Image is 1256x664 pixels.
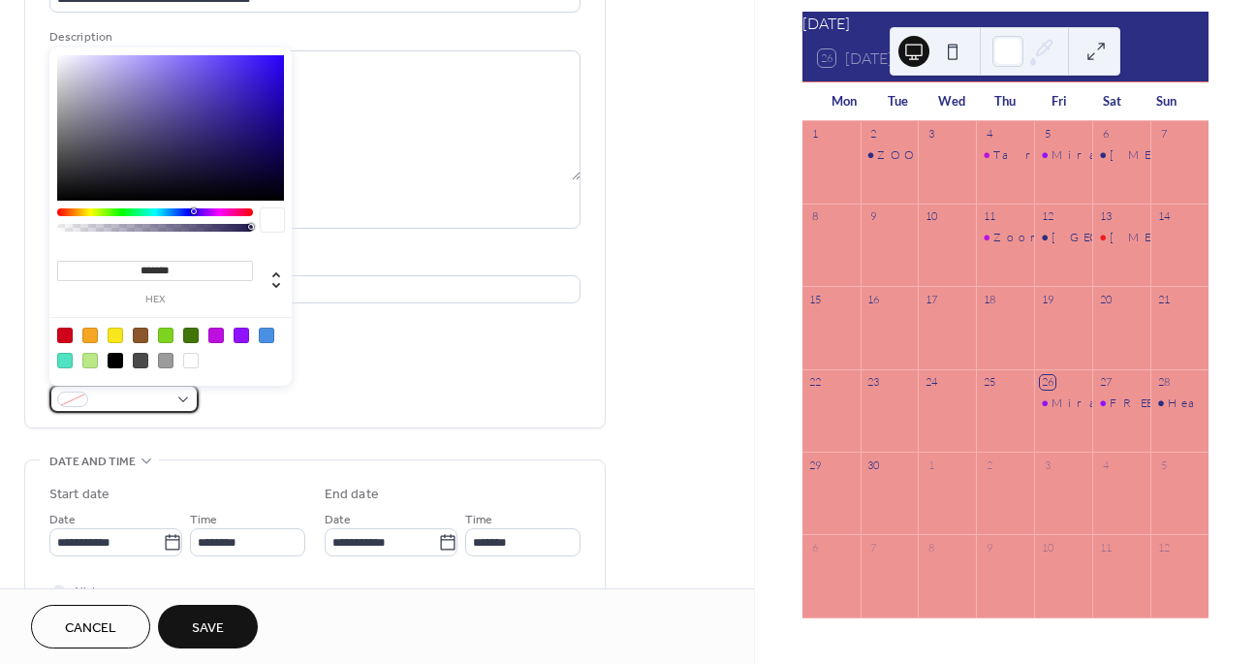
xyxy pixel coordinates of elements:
[1098,292,1113,306] div: 20
[808,375,823,390] div: 22
[49,27,577,47] div: Description
[924,540,938,554] div: 8
[325,510,351,530] span: Date
[158,353,173,368] div: #9B9B9B
[49,252,577,272] div: Location
[49,452,136,472] span: Date and time
[866,540,881,554] div: 7
[866,209,881,224] div: 9
[82,328,98,343] div: #F5A623
[57,328,73,343] div: #D0021B
[1156,209,1171,224] div: 14
[325,485,379,505] div: End date
[1156,127,1171,142] div: 7
[57,353,73,368] div: #50E3C2
[1098,127,1113,142] div: 6
[976,230,1034,246] div: Zoom Tarot Therapy
[1150,395,1209,412] div: Healing Appointments Available
[1098,375,1113,390] div: 27
[133,328,148,343] div: #8B572A
[73,582,107,602] span: All day
[234,328,249,343] div: #9013FE
[1092,395,1150,412] div: FREE REIKI CLINIC
[993,230,1204,246] div: Zoom Tarot Therapy
[49,485,110,505] div: Start date
[861,147,919,164] div: ZOOM Reiki Healing Circle with Chakra Sound Healing & Readings
[924,209,938,224] div: 10
[1032,82,1085,121] div: Fri
[924,458,938,472] div: 1
[982,458,996,472] div: 2
[1040,375,1054,390] div: 26
[1040,292,1054,306] div: 19
[1092,230,1150,246] div: Guided Imagery & Readings ODC
[808,209,823,224] div: 8
[818,82,871,121] div: Mon
[866,127,881,142] div: 2
[158,605,258,648] button: Save
[982,127,996,142] div: 4
[57,295,253,305] label: hex
[1040,127,1054,142] div: 5
[183,353,199,368] div: #FFFFFF
[1034,230,1092,246] div: Woodstock: Reiki Healing plus Readings
[982,209,996,224] div: 11
[1156,540,1171,554] div: 12
[108,328,123,343] div: #F8E71C
[31,605,150,648] button: Cancel
[65,618,116,639] span: Cancel
[1040,540,1054,554] div: 10
[1034,147,1092,164] div: Mirabai of Woodstock Readings and Healings
[1098,540,1113,554] div: 11
[1156,375,1171,390] div: 28
[1040,209,1054,224] div: 12
[925,82,978,121] div: Wed
[924,375,938,390] div: 24
[108,353,123,368] div: #000000
[1092,147,1150,164] div: Guided Imagery with Readings & Sound Healing
[259,328,274,343] div: #4A90E2
[1156,292,1171,306] div: 21
[1034,395,1092,412] div: Mirabai in Woodstock
[1140,82,1193,121] div: Sun
[993,147,1235,164] div: Tarot Therapy on Zoom
[1040,458,1054,472] div: 3
[982,540,996,554] div: 9
[1085,82,1139,121] div: Sat
[192,618,224,639] span: Save
[924,292,938,306] div: 17
[808,540,823,554] div: 6
[871,82,925,121] div: Tue
[1098,458,1113,472] div: 4
[158,328,173,343] div: #7ED321
[982,292,996,306] div: 18
[808,127,823,142] div: 1
[82,353,98,368] div: #B8E986
[183,328,199,343] div: #417505
[982,375,996,390] div: 25
[979,82,1032,121] div: Thu
[802,12,1209,35] div: [DATE]
[1156,458,1171,472] div: 5
[190,510,217,530] span: Time
[465,510,492,530] span: Time
[866,458,881,472] div: 30
[808,458,823,472] div: 29
[49,510,76,530] span: Date
[133,353,148,368] div: #4A4A4A
[866,375,881,390] div: 23
[808,292,823,306] div: 15
[976,147,1034,164] div: Tarot Therapy on Zoom
[208,328,224,343] div: #BD10E0
[924,127,938,142] div: 3
[1098,209,1113,224] div: 13
[866,292,881,306] div: 16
